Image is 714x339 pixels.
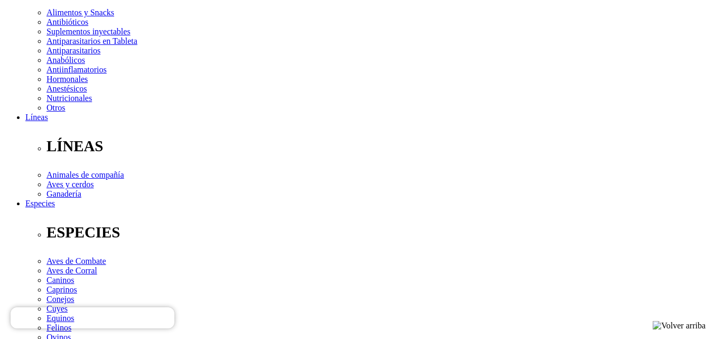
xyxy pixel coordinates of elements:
a: Hormonales [47,75,88,84]
p: LÍNEAS [47,138,710,155]
a: Otros [47,103,66,112]
p: ESPECIES [47,224,710,241]
a: Conejos [47,295,74,304]
a: Aves de Corral [47,266,97,275]
img: Volver arriba [653,321,706,331]
iframe: Brevo live chat [11,307,174,328]
a: Cuyes [47,304,68,313]
a: Ganadería [47,189,81,198]
a: Antiinflamatorios [47,65,107,74]
a: Suplementos inyectables [47,27,131,36]
a: Alimentos y Snacks [47,8,114,17]
a: Especies [25,199,55,208]
a: Aves de Combate [47,256,106,265]
a: Nutricionales [47,94,92,103]
a: Antiparasitarios en Tableta [47,36,137,45]
a: Caninos [47,276,74,285]
a: Anestésicos [47,84,87,93]
a: Aves y cerdos [47,180,94,189]
a: Líneas [25,113,48,122]
a: Felinos [47,323,71,332]
a: Anabólicos [47,56,85,65]
a: Animales de compañía [47,170,124,179]
a: Antiparasitarios [47,46,100,55]
a: Antibióticos [47,17,88,26]
a: Caprinos [47,285,77,294]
